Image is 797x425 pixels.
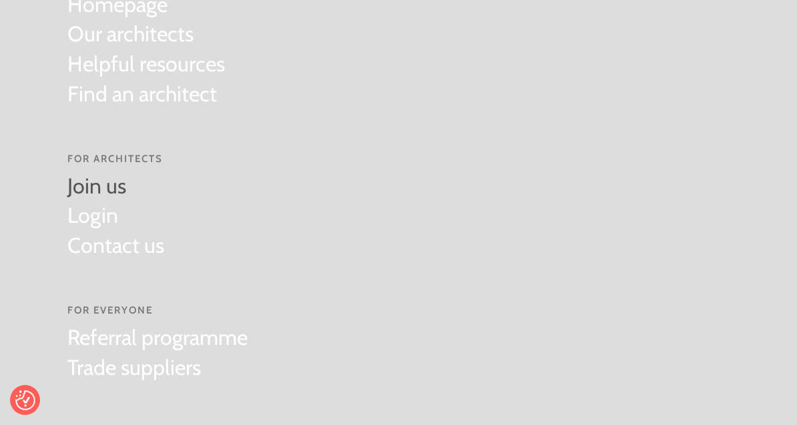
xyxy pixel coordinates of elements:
a: Login [67,201,164,231]
img: Revisit consent button [15,390,35,410]
a: Our architects [67,19,225,49]
a: Trade suppliers [67,353,248,383]
a: Referral programme [67,323,248,353]
a: Join us [67,171,164,201]
a: Find an architect [67,79,225,109]
span: For everyone [67,304,248,318]
a: Helpful resources [67,49,225,79]
button: Consent Preferences [15,390,35,410]
span: For Architects [67,152,164,166]
a: Contact us [67,231,164,261]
